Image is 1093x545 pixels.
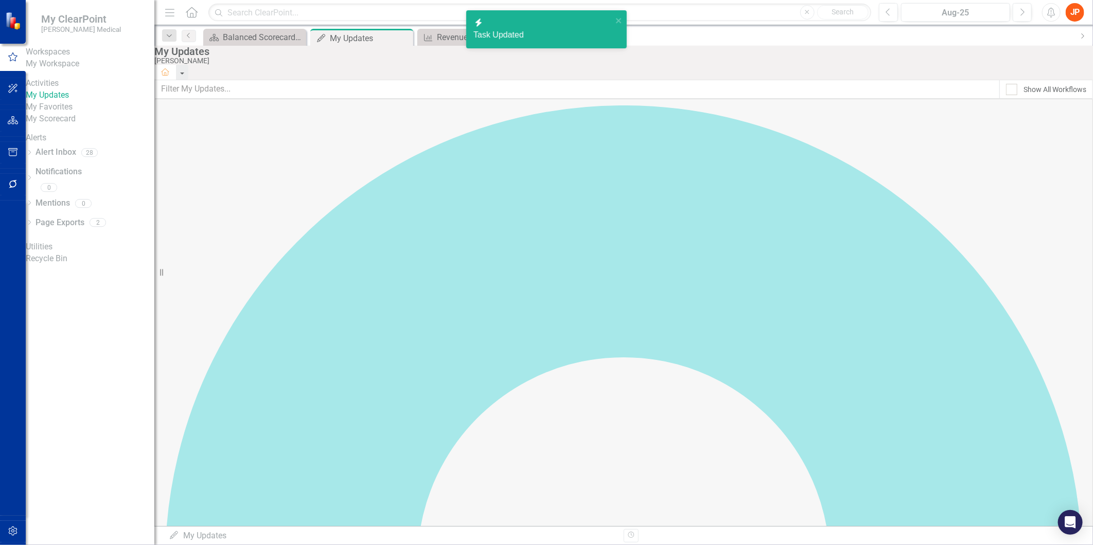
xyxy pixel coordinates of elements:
div: Task Updated [473,29,612,41]
input: Search ClearPoint... [208,4,871,22]
a: My Scorecard [26,113,154,125]
div: Revenue Performance of Acquired Accounts (During 12 Mo. Post Acquisition) [437,31,518,44]
button: close [615,14,623,26]
a: Recycle Bin [26,253,154,265]
a: My Updates [26,89,154,101]
div: Activities [26,78,154,89]
a: My Favorites [26,101,154,113]
a: Balanced Scorecard Welcome Page [206,31,304,44]
div: My Updates [169,530,616,542]
input: Filter My Updates... [154,80,1000,99]
button: Aug-25 [901,3,1010,22]
a: Revenue Performance of Acquired Accounts (During 12 Mo. Post Acquisition) [420,31,518,44]
div: Balanced Scorecard Welcome Page [223,31,304,44]
a: Alert Inbox [36,147,76,158]
div: 2 [90,219,106,227]
button: Search [817,5,869,20]
div: 28 [81,148,98,157]
div: 0 [75,199,92,208]
a: Page Exports [36,217,84,229]
span: Search [832,8,854,16]
a: Mentions [36,197,70,209]
div: Show All Workflows [1024,84,1086,95]
button: JP [1066,3,1084,22]
div: 0 [41,183,57,192]
div: Aug-25 [905,7,1007,19]
span: My ClearPoint [41,13,121,25]
div: Open Intercom Messenger [1058,510,1083,535]
small: [PERSON_NAME] Medical [41,25,121,33]
a: My Workspace [26,58,154,70]
img: ClearPoint Strategy [5,11,23,29]
div: Utilities [26,241,154,253]
div: [PERSON_NAME] [154,57,1088,65]
div: Alerts [26,132,154,144]
div: My Updates [330,32,411,45]
a: Notifications [36,166,154,178]
div: Workspaces [26,46,154,58]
